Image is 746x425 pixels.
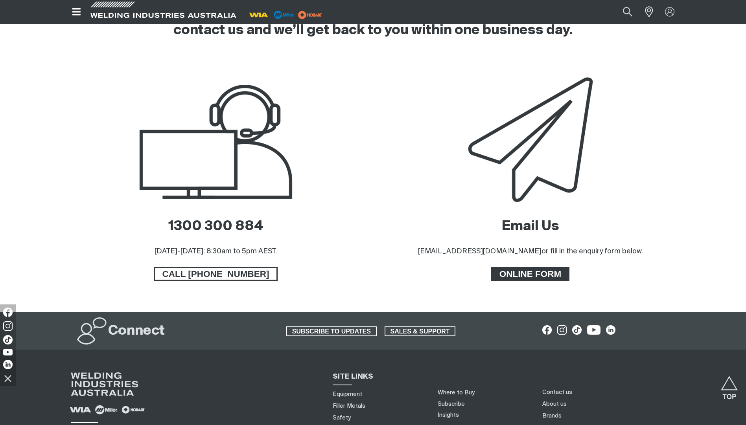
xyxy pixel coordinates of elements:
a: Safety [333,414,351,422]
a: 1300 300 884 [168,220,263,233]
span: ONLINE FORM [492,267,569,281]
a: Filler Metals [333,402,365,410]
span: SUBSCRIBE TO UPDATES [287,326,376,337]
img: hide socials [1,372,15,385]
img: TikTok [3,335,13,344]
a: Email Us [502,220,559,233]
img: Instagram [3,321,13,331]
input: Product name or item number... [604,3,641,21]
img: Email Support [431,74,630,207]
span: [DATE]-[DATE]: 8:30am to 5pm AEST. [155,248,277,255]
a: ONLINE FORM [491,267,570,281]
a: CALL 1300 300 884 [154,267,277,281]
span: SITE LINKS [333,373,373,380]
span: or fill in the enquiry form below. [542,248,643,255]
a: miller [296,12,324,18]
a: Brands [542,412,562,420]
a: [EMAIL_ADDRESS][DOMAIN_NAME] [418,248,542,255]
a: Insights [438,412,459,418]
img: LinkedIn [3,360,13,369]
a: Where to Buy [438,390,475,396]
img: Facebook [3,308,13,317]
img: miller [296,9,324,21]
h2: Connect [108,322,165,340]
img: YouTube [3,349,13,355]
a: SUBSCRIBE TO UPDATES [286,326,377,337]
button: Search products [614,3,641,21]
img: Telephone Support [116,74,316,207]
button: Scroll to top [720,376,738,394]
a: Subscribe [438,401,465,407]
a: Contact us [542,388,572,396]
span: SALES & SUPPORT [385,326,455,337]
a: About us [542,400,567,408]
a: Equipment [333,390,362,398]
span: CALL [PHONE_NUMBER] [155,267,276,281]
a: SALES & SUPPORT [385,326,456,337]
